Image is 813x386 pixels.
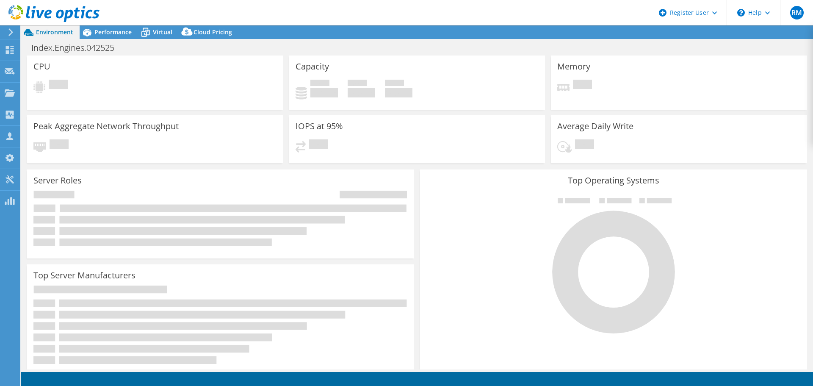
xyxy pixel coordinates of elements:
[33,62,50,71] h3: CPU
[385,80,404,88] span: Total
[557,62,590,71] h3: Memory
[36,28,73,36] span: Environment
[310,88,338,97] h4: 0 GiB
[33,176,82,185] h3: Server Roles
[310,80,329,88] span: Used
[426,176,801,185] h3: Top Operating Systems
[348,80,367,88] span: Free
[385,88,412,97] h4: 0 GiB
[33,122,179,131] h3: Peak Aggregate Network Throughput
[153,28,172,36] span: Virtual
[33,271,135,280] h3: Top Server Manufacturers
[348,88,375,97] h4: 0 GiB
[28,43,127,53] h1: Index.Engines.042525
[309,139,328,151] span: Pending
[737,9,745,17] svg: \n
[194,28,232,36] span: Cloud Pricing
[296,122,343,131] h3: IOPS at 95%
[50,139,69,151] span: Pending
[94,28,132,36] span: Performance
[575,139,594,151] span: Pending
[296,62,329,71] h3: Capacity
[49,80,68,91] span: Pending
[790,6,804,19] span: RM
[557,122,633,131] h3: Average Daily Write
[573,80,592,91] span: Pending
